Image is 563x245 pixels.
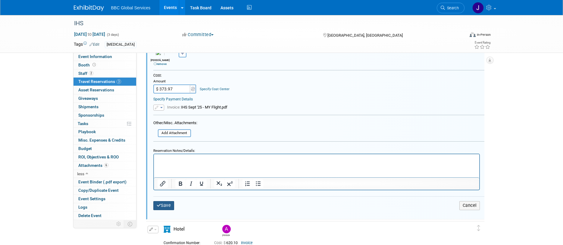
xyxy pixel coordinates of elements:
span: Shipments [78,104,99,109]
span: 6 [104,163,108,167]
div: Other/Misc. Attachments: [153,120,197,127]
span: Event Settings [78,196,105,201]
span: Budget [78,146,92,151]
img: Format-Inperson.png [470,32,476,37]
div: In-Person [477,32,491,37]
a: Staff2 [74,69,136,78]
span: Booth [78,63,97,67]
span: (3 days) [106,33,119,37]
span: Playbook [78,129,96,134]
span: Invoice: [167,105,181,109]
span: Hotel [174,226,185,232]
td: Tags [74,41,99,48]
img: Alex Corrigan [222,225,231,233]
span: Asset Reservations [78,87,114,92]
div: Event Rating [474,41,490,44]
span: IHS Sept '25 - MY Flight.pdf [167,105,227,109]
span: [DATE] [DATE] [74,32,105,37]
div: Amount [153,79,197,84]
span: Sponsorships [78,113,104,118]
span: Logs [78,205,87,210]
span: Copy/Duplicate Event [78,188,119,193]
button: Italic [186,179,196,188]
div: Event Format [429,31,491,40]
div: Alex Corrigan [221,225,231,237]
a: Attachments6 [74,161,136,170]
span: less [77,171,84,176]
span: Search [445,6,459,10]
a: Budget [74,145,136,153]
a: Sponsorships [74,111,136,119]
span: ROI, Objectives & ROO [78,155,119,159]
a: ROI, Objectives & ROO [74,153,136,161]
span: Event Binder (.pdf export) [78,179,127,184]
a: Event Settings [74,195,136,203]
a: Edit [89,42,99,47]
a: Travel Reservations3 [74,78,136,86]
img: Jennifer Benedict [472,2,484,14]
span: Booth not reserved yet [91,63,97,67]
a: Shipments [74,103,136,111]
span: BBC Global Services [111,5,151,10]
a: Copy/Duplicate Event [74,186,136,194]
a: Asset Reservations [74,86,136,94]
iframe: Rich Text Area [154,154,479,177]
span: 2 [89,71,93,75]
a: Specify Payment Details [153,97,193,101]
button: Bullet list [253,179,263,188]
span: Travel Reservations [78,79,121,84]
a: remove [154,62,167,66]
button: Subscript [214,179,224,188]
span: Event Information [78,54,112,59]
button: Insert/edit link [158,179,168,188]
div: [PERSON_NAME] [150,59,170,66]
a: Specify Cost Center [200,87,230,91]
span: Delete Event [78,213,102,218]
a: Booth [74,61,136,69]
div: Reservation Notes/Details: [153,146,480,154]
a: Event Information [74,53,136,61]
div: [MEDICAL_DATA] [105,41,136,48]
i: Hotel [164,226,170,233]
a: Logs [74,203,136,211]
a: Delete Event [74,212,136,220]
a: Playbook [74,128,136,136]
a: less [74,170,136,178]
span: Attachments [78,163,108,168]
a: Misc. Expenses & Credits [74,136,136,144]
a: Invoice [241,241,253,245]
button: Save [153,201,174,210]
span: Giveaways [78,96,98,101]
a: Event Binder (.pdf export) [74,178,136,186]
div: Alex Corrigan [222,233,230,237]
button: Cancel [459,201,480,210]
span: to [87,32,92,37]
span: Tasks [78,121,88,126]
img: ExhibitDay [74,5,104,11]
div: Cost: [153,73,484,78]
td: Personalize Event Tab Strip [114,220,124,228]
button: Bold [175,179,186,188]
td: Toggle Event Tabs [124,220,136,228]
span: [GEOGRAPHIC_DATA], [GEOGRAPHIC_DATA] [327,33,403,38]
a: Giveaways [74,94,136,103]
span: 3 [117,79,121,84]
span: Staff [78,71,93,76]
i: Click and drag to move item [477,225,480,231]
span: Misc. Expenses & Credits [78,138,125,142]
button: Committed [180,32,216,38]
button: Underline [196,179,207,188]
span: 620.10 [214,241,240,245]
span: Cost: $ [214,241,226,245]
div: IHS [72,18,455,29]
button: Numbered list [242,179,253,188]
a: Search [437,3,464,13]
a: Tasks [74,120,136,128]
button: Superscript [225,179,235,188]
